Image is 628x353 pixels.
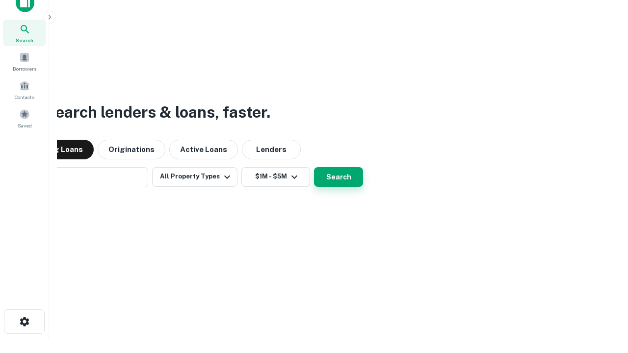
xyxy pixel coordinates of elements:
[152,167,237,187] button: All Property Types
[15,93,34,101] span: Contacts
[314,167,363,187] button: Search
[241,167,310,187] button: $1M - $5M
[579,275,628,322] iframe: Chat Widget
[18,122,32,129] span: Saved
[3,48,46,75] a: Borrowers
[242,140,301,159] button: Lenders
[45,101,270,124] h3: Search lenders & loans, faster.
[13,65,36,73] span: Borrowers
[169,140,238,159] button: Active Loans
[98,140,165,159] button: Originations
[16,36,33,44] span: Search
[3,20,46,46] a: Search
[3,105,46,131] a: Saved
[3,76,46,103] a: Contacts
